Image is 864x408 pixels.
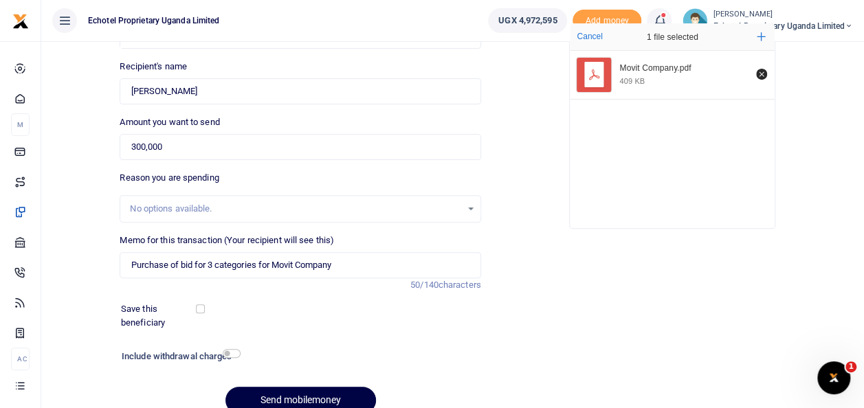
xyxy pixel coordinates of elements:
div: 409 KB [619,76,645,86]
iframe: Intercom live chat [817,361,850,394]
span: Echotel Proprietary Uganda Limited [713,20,853,32]
div: 1 file selected [614,23,731,51]
li: Ac [11,348,30,370]
label: Save this beneficiary [121,302,198,329]
button: Add more files [751,27,771,47]
a: Add money [573,14,641,25]
span: Add money [573,10,641,32]
div: Movit Company.pdf [619,63,749,74]
label: Memo for this transaction (Your recipient will see this) [120,234,334,247]
div: File Uploader [569,23,775,229]
li: Toup your wallet [573,10,641,32]
span: Echotel Proprietary Uganda Limited [82,14,225,27]
span: characters [439,280,481,290]
label: Recipient's name [120,60,187,73]
span: 50/140 [410,280,439,290]
div: No options available. [130,202,461,216]
input: Loading name... [120,78,480,104]
small: [PERSON_NAME] [713,9,853,21]
button: Cancel [573,27,606,45]
a: logo-small logo-large logo-large [12,15,29,25]
li: M [11,113,30,136]
button: Remove file [754,67,769,82]
span: 1 [845,361,856,372]
input: UGX [120,134,480,160]
a: profile-user [PERSON_NAME] Echotel Proprietary Uganda Limited [683,8,853,33]
a: UGX 4,972,595 [488,8,567,33]
img: logo-small [12,13,29,30]
span: UGX 4,972,595 [498,14,557,27]
img: profile-user [683,8,707,33]
li: Wallet ballance [483,8,573,33]
label: Amount you want to send [120,115,219,129]
label: Reason you are spending [120,171,219,185]
input: Enter extra information [120,252,480,278]
h6: Include withdrawal charges [122,351,234,362]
